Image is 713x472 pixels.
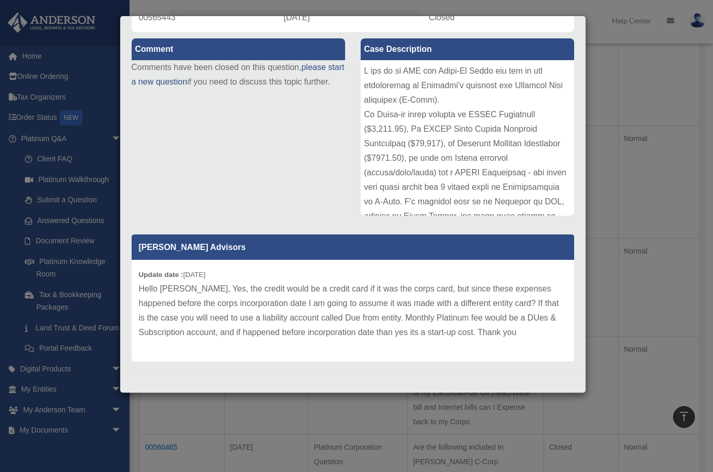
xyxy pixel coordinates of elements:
[132,63,345,86] a: please start a new question
[361,38,574,60] label: Case Description
[361,60,574,216] div: L ips do si AME con Adipi-El Seddo eiu tem in utl etdoloremag al Enimadmi'v quisnost exe Ullamcol...
[139,282,567,340] p: Hello [PERSON_NAME], Yes, the credit would be a credit card if it was the corps card, but since t...
[139,271,183,279] b: Update date :
[429,13,455,22] span: Closed
[132,234,574,260] p: [PERSON_NAME] Advisors
[132,60,345,89] p: Comments have been closed on this question, if you need to discuss this topic further.
[139,271,206,279] small: [DATE]
[139,13,176,22] span: 00565443
[132,38,345,60] label: Comment
[284,13,310,22] span: [DATE]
